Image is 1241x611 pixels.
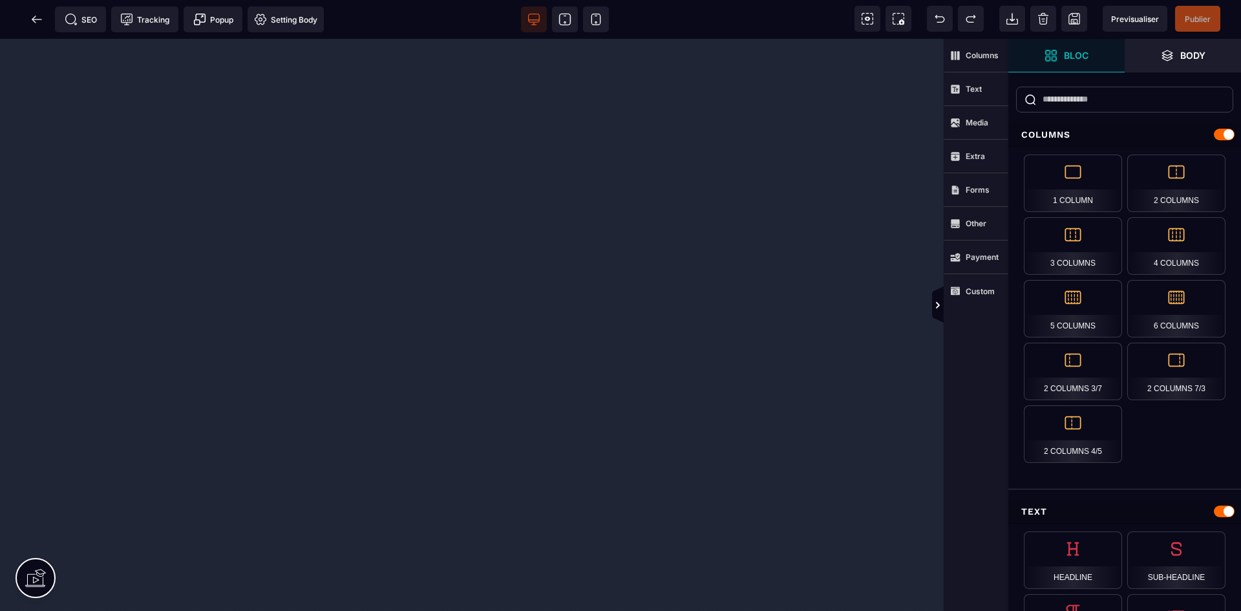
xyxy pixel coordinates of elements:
span: View components [854,6,880,32]
span: SEO [65,13,97,26]
strong: Other [966,219,986,228]
div: Headline [1024,531,1122,589]
div: 1 Column [1024,155,1122,212]
span: Preview [1103,6,1167,32]
strong: Custom [966,286,995,296]
span: Setting Body [254,13,317,26]
strong: Body [1180,50,1205,60]
div: 4 Columns [1127,217,1225,275]
div: Columns [1008,123,1241,147]
div: 2 Columns 3/7 [1024,343,1122,400]
strong: Text [966,84,982,94]
span: Popup [193,13,233,26]
strong: Columns [966,50,999,60]
span: Tracking [120,13,169,26]
div: 2 Columns 4/5 [1024,405,1122,463]
strong: Media [966,118,988,127]
span: Publier [1185,14,1211,24]
div: 6 Columns [1127,280,1225,338]
div: 2 Columns [1127,155,1225,212]
div: 3 Columns [1024,217,1122,275]
div: 5 Columns [1024,280,1122,338]
div: Text [1008,500,1241,524]
span: Previsualiser [1111,14,1159,24]
div: 2 Columns 7/3 [1127,343,1225,400]
strong: Payment [966,252,999,262]
span: Open Layer Manager [1125,39,1241,72]
strong: Bloc [1064,50,1088,60]
span: Screenshot [886,6,911,32]
div: Sub-Headline [1127,531,1225,589]
span: Open Blocks [1008,39,1125,72]
strong: Extra [966,151,985,161]
strong: Forms [966,185,990,195]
